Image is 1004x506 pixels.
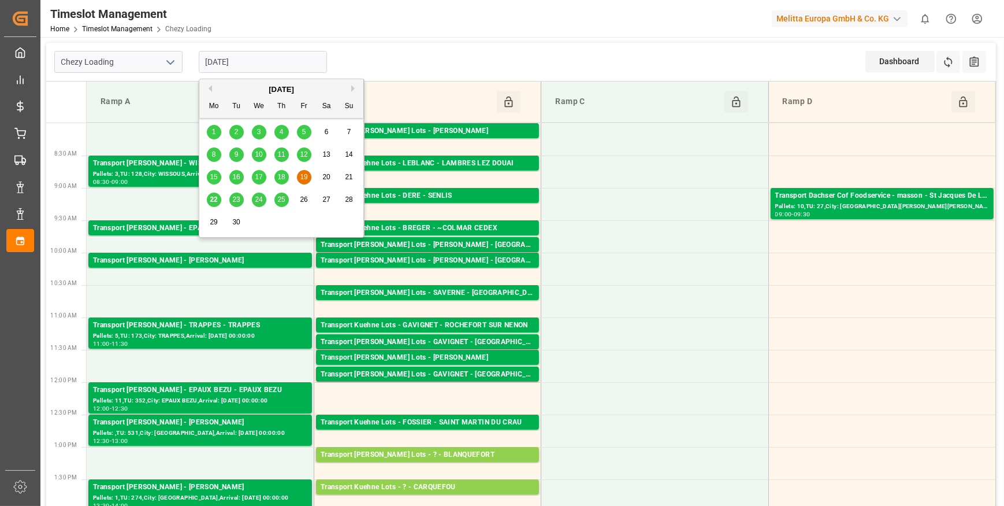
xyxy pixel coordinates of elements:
span: 19 [300,173,307,181]
div: Choose Sunday, September 7th, 2025 [342,125,356,139]
span: 11 [277,150,285,158]
div: Pallets: 9,TU: 128,City: CARQUEFOU,Arrival: [DATE] 00:00:00 [321,137,534,147]
div: Transport Kuehne Lots - DERE - SENLIS [321,190,534,202]
div: Choose Monday, September 22nd, 2025 [207,193,221,207]
div: - [110,341,111,346]
div: Transport Kuehne Lots - FOSSIER - SAINT MARTIN DU CRAU [321,417,534,429]
div: Th [274,99,289,114]
div: Su [342,99,356,114]
div: 12:30 [111,406,128,411]
div: Ramp A [96,91,270,113]
span: 4 [280,128,284,136]
div: Transport [PERSON_NAME] - EPAUX BEZU - EPAUX BEZU [93,223,307,234]
div: Choose Saturday, September 20th, 2025 [319,170,334,184]
div: [DATE] [199,84,363,95]
span: 24 [255,195,262,204]
div: Pallets: 1,TU: ,City: CARQUEFOU,Arrival: [DATE] 00:00:00 [321,493,534,503]
div: Transport [PERSON_NAME] Lots - SAVERNE - [GEOGRAPHIC_DATA] [321,287,534,299]
div: Pallets: 1,TU: ,City: [GEOGRAPHIC_DATA],Arrival: [DATE] 00:00:00 [321,267,534,276]
span: 23 [232,195,240,204]
div: Choose Thursday, September 25th, 2025 [274,193,289,207]
div: Tu [229,99,244,114]
div: Transport [PERSON_NAME] Lots - ? - BLANQUEFORT [321,449,534,461]
div: - [791,212,793,217]
div: - [110,438,111,444]
span: 16 [232,173,240,181]
div: Pallets: 1,TU: 274,City: [GEOGRAPHIC_DATA],Arrival: [DATE] 00:00:00 [93,493,307,503]
span: 11:00 AM [50,312,77,319]
div: Pallets: 29,TU: ,City: [GEOGRAPHIC_DATA],Arrival: [DATE] 00:00:00 [321,169,534,179]
div: 11:30 [111,341,128,346]
div: Pallets: 5,TU: 211,City: ROCHEFORT SUR NENON,Arrival: [DATE] 00:00:00 [321,331,534,341]
span: 9:30 AM [54,215,77,221]
span: 10 [255,150,262,158]
span: 8:30 AM [54,150,77,157]
span: 1:30 PM [54,474,77,481]
div: Choose Friday, September 19th, 2025 [297,170,311,184]
div: Pallets: 5,TU: 173,City: TRAPPES,Arrival: [DATE] 00:00:00 [93,331,307,341]
button: show 0 new notifications [912,6,938,32]
div: Choose Tuesday, September 9th, 2025 [229,147,244,162]
div: Transport [PERSON_NAME] - EPAUX BEZU - EPAUX BEZU [93,385,307,396]
div: 11:00 [93,341,110,346]
div: Choose Saturday, September 13th, 2025 [319,147,334,162]
div: - [110,179,111,184]
div: Pallets: 10,TU: 27,City: [GEOGRAPHIC_DATA][PERSON_NAME][PERSON_NAME],Arrival: [DATE] 00:00:00 [775,202,989,212]
span: 3 [257,128,261,136]
div: 13:00 [111,438,128,444]
button: Next Month [351,85,358,92]
div: Transport Kuehne Lots - LEBLANC - LAMBRES LEZ DOUAI [321,158,534,169]
span: 18 [277,173,285,181]
div: Pallets: 23,TU: 1526,City: EPAUX BEZU,Arrival: [DATE] 00:00:00 [93,234,307,244]
span: 11:30 AM [50,345,77,351]
div: Fr [297,99,311,114]
div: Pallets: 7,TU: 513,City: ~COLMAR CEDEX,Arrival: [DATE] 00:00:00 [321,234,534,244]
span: 8 [212,150,216,158]
span: 21 [345,173,352,181]
div: Transport [PERSON_NAME] Lots - [PERSON_NAME] - [GEOGRAPHIC_DATA] [321,255,534,267]
div: Choose Thursday, September 11th, 2025 [274,147,289,162]
div: Choose Monday, September 15th, 2025 [207,170,221,184]
div: Choose Wednesday, September 10th, 2025 [252,147,266,162]
div: Choose Sunday, September 28th, 2025 [342,193,356,207]
span: 5 [302,128,306,136]
span: 29 [210,218,217,226]
div: 08:30 [93,179,110,184]
div: Ramp D [778,91,951,113]
div: Ramp C [551,91,724,113]
div: Pallets: ,TU: 322,City: [GEOGRAPHIC_DATA],Arrival: [DATE] 00:00:00 [93,267,307,276]
span: 7 [347,128,351,136]
div: Transport [PERSON_NAME] Lots - [PERSON_NAME] - [GEOGRAPHIC_DATA] [321,239,534,251]
span: 10:00 AM [50,248,77,254]
span: 9:00 AM [54,183,77,189]
div: Choose Wednesday, September 24th, 2025 [252,193,266,207]
div: Timeslot Management [50,5,211,23]
div: Melitta Europa GmbH & Co. KG [772,10,908,27]
div: 09:30 [794,212,810,217]
span: 2 [235,128,239,136]
div: Pallets: 1,TU: 907,City: [GEOGRAPHIC_DATA],Arrival: [DATE] 00:00:00 [321,202,534,212]
span: 12:30 PM [50,409,77,416]
div: Pallets: ,TU: 531,City: [GEOGRAPHIC_DATA],Arrival: [DATE] 00:00:00 [93,429,307,438]
div: Choose Friday, September 5th, 2025 [297,125,311,139]
div: We [252,99,266,114]
span: 15 [210,173,217,181]
div: Choose Sunday, September 21st, 2025 [342,170,356,184]
div: Choose Monday, September 1st, 2025 [207,125,221,139]
div: Choose Tuesday, September 16th, 2025 [229,170,244,184]
div: Pallets: 7,TU: 554,City: [GEOGRAPHIC_DATA],Arrival: [DATE] 00:00:00 [321,348,534,358]
div: Transport Kuehne Lots - BREGER - ~COLMAR CEDEX [321,223,534,234]
div: Transport [PERSON_NAME] Lots - GAVIGNET - [GEOGRAPHIC_DATA] [321,337,534,348]
span: 12:00 PM [50,377,77,383]
div: Choose Tuesday, September 2nd, 2025 [229,125,244,139]
div: Pallets: 1,TU: 96,City: [GEOGRAPHIC_DATA],Arrival: [DATE] 00:00:00 [321,381,534,390]
div: Dashboard [865,51,935,72]
div: Choose Saturday, September 6th, 2025 [319,125,334,139]
div: Transport Dachser Cof Foodservice - masson - St Jacques De La Lande [775,190,989,202]
span: 30 [232,218,240,226]
input: Type to search/select [54,51,183,73]
div: Transport [PERSON_NAME] Lots - GAVIGNET - [GEOGRAPHIC_DATA] [321,369,534,381]
div: Transport [PERSON_NAME] - [PERSON_NAME] [93,482,307,493]
div: Choose Sunday, September 14th, 2025 [342,147,356,162]
input: DD-MM-YYYY [199,51,327,73]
